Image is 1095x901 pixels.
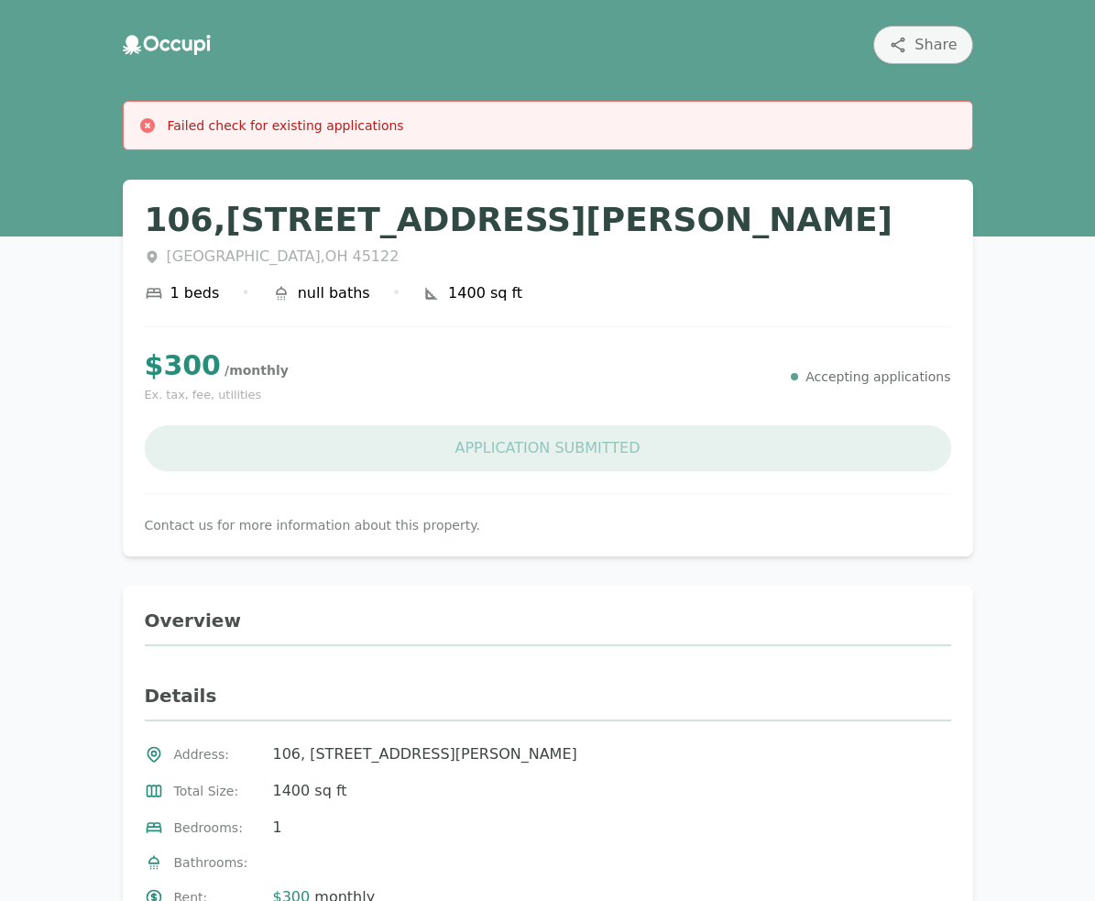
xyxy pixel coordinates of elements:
[167,246,400,268] span: [GEOGRAPHIC_DATA] , OH 45122
[873,26,972,64] button: Share
[174,819,262,837] span: Bedrooms :
[145,386,289,403] small: Ex. tax, fee, utilities
[145,683,951,721] h2: Details
[448,282,522,304] span: 1400 sq ft
[174,853,262,872] span: Bathrooms :
[145,202,951,238] h1: 106, [STREET_ADDRESS][PERSON_NAME]
[168,116,404,135] div: Failed check for existing applications
[224,363,289,378] span: / monthly
[174,782,262,800] span: Total Size :
[145,608,951,646] h2: Overview
[914,34,957,56] span: Share
[392,282,400,304] div: •
[174,745,262,764] span: Address :
[241,282,249,304] div: •
[298,282,370,304] span: null baths
[145,516,951,534] p: Contact us for more information about this property.
[170,282,220,304] span: 1 beds
[273,780,347,802] span: 1400 sq ft
[805,368,950,386] p: Accepting applications
[273,817,282,839] span: 1
[273,743,577,765] span: 106, [STREET_ADDRESS][PERSON_NAME]
[145,349,289,382] p: $ 300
